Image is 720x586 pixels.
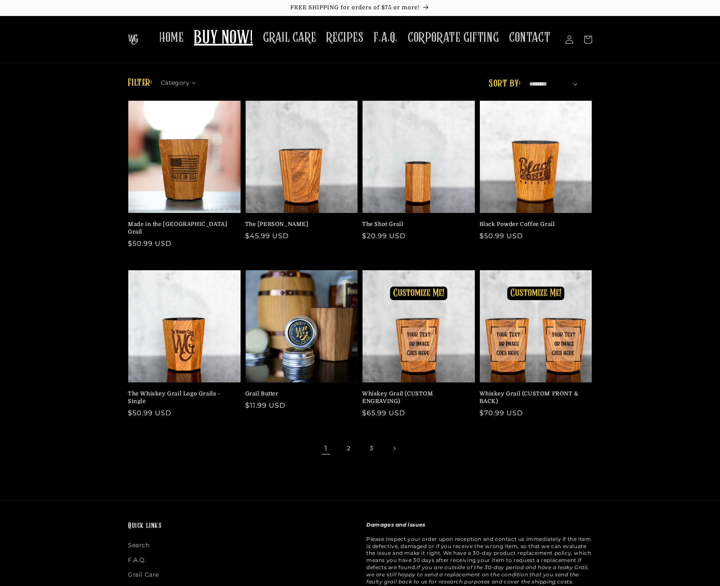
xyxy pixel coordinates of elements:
[128,567,159,582] a: Grail Care
[258,24,321,51] a: GRAIL CARE
[326,30,363,46] span: RECIPES
[128,540,150,553] a: Search
[368,24,403,51] a: F.A.Q.
[385,439,403,458] a: Next page
[194,27,253,50] span: BUY NOW!
[408,30,499,46] span: CORPORATE GIFTING
[128,75,152,91] h2: Filter:
[489,79,520,89] label: Sort by:
[317,439,335,458] span: Page 1
[128,220,236,236] a: Made in the [GEOGRAPHIC_DATA] Grail
[403,24,504,51] a: CORPORATE GIFTING
[154,24,189,51] a: HOME
[128,35,138,45] img: The Whiskey Grail
[245,220,353,228] a: The [PERSON_NAME]
[362,390,470,405] a: Whiskey Grail (CUSTOM ENGRAVING)
[366,564,589,585] em: If you are outside of the 30-day period and have a leaky Grail, we are still happy to send a repl...
[128,390,236,405] a: The Whiskey Grail Logo Grails - Single
[128,521,354,531] h2: Quick links
[362,439,381,458] a: Page 3
[245,390,353,398] a: Grail Butter
[161,76,201,85] summary: Category
[189,22,258,55] a: BUY NOW!
[366,521,425,528] strong: Damages and issues
[504,24,555,51] a: CONTACT
[362,220,470,228] a: The Shot Grail
[479,220,587,228] a: Black Powder Coffee Grail
[339,439,358,458] a: Page 2
[321,24,368,51] a: RECIPES
[263,30,316,46] span: GRAIL CARE
[159,30,184,46] span: HOME
[509,30,550,46] span: CONTACT
[479,390,587,405] a: Whiskey Grail (CUSTOM FRONT & BACK)
[128,553,146,567] a: F.A.Q.
[161,78,189,87] span: Category
[374,30,398,46] span: F.A.Q.
[8,4,712,11] p: FREE SHIPPING for orders of $75 or more!
[128,439,592,458] nav: Pagination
